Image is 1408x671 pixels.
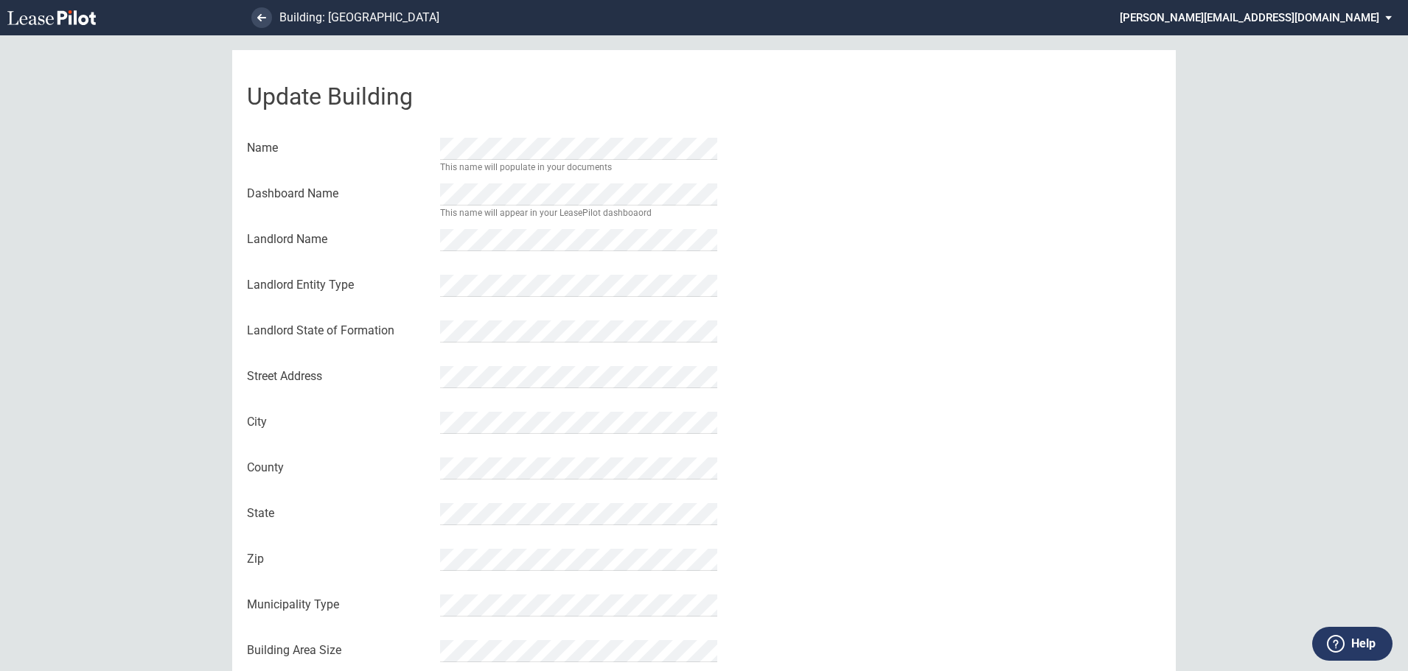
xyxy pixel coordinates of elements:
input: County [440,457,717,479]
span: State [247,505,431,521]
span: Municipality Type [247,597,431,613]
button: Help [1312,627,1393,661]
input: Zip [440,549,717,571]
span: Zip [247,551,431,567]
span: Building Area Size [247,642,431,658]
div: This name will appear in your LeasePilot dashboaord [440,208,652,218]
span: Landlord Entity Type [247,277,431,293]
input: State [440,503,717,525]
span: Dashboard Name [247,186,431,202]
input: Name [440,138,717,160]
span: Landlord Name [247,231,431,247]
input: Name [440,183,717,205]
input: City [440,412,717,434]
input: Building Office Area [440,640,717,662]
span: Street Address [247,368,431,384]
input: Municipality Type [440,594,717,616]
input: Landlord Name [440,229,717,251]
span: Name [247,140,431,156]
input: Street Address [440,366,717,388]
span: City [247,414,431,430]
span: Landlord State of Formation [247,323,431,339]
h1: Update Building [247,80,1161,113]
div: This name will populate in your documents [440,162,612,172]
span: County [247,460,431,476]
input: Landlord Entity Type [440,275,717,297]
label: Help [1351,634,1376,653]
input: Landlord State of Formation [440,320,717,342]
